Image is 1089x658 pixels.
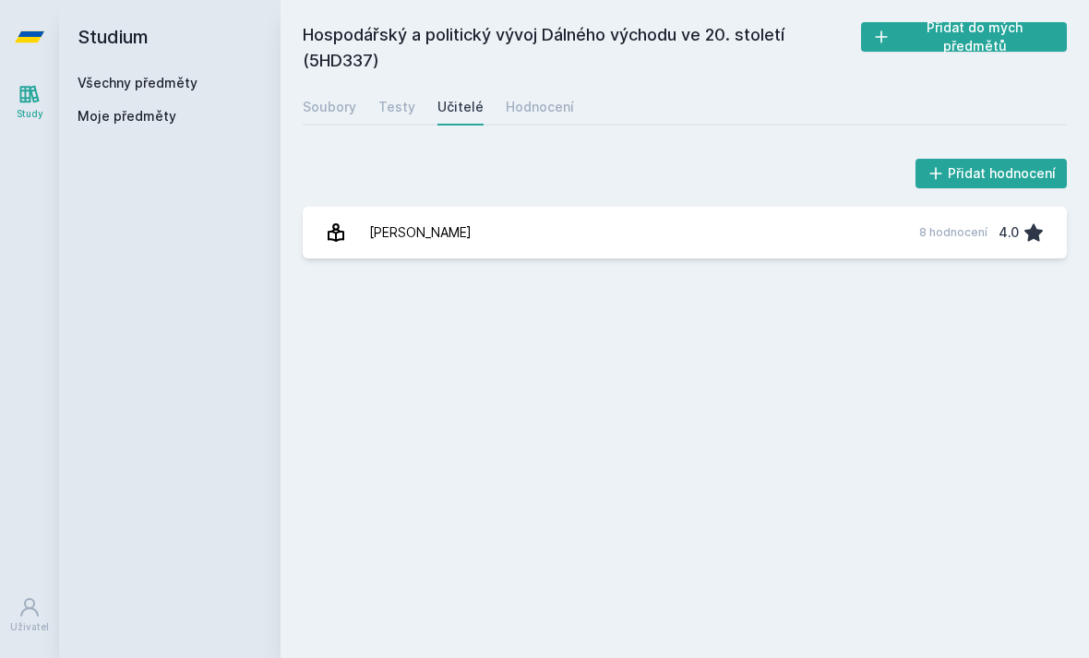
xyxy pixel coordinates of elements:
a: [PERSON_NAME] 8 hodnocení 4.0 [303,207,1067,258]
div: Testy [378,98,415,116]
a: Učitelé [437,89,484,126]
a: Hodnocení [506,89,574,126]
a: Soubory [303,89,356,126]
div: [PERSON_NAME] [369,214,472,251]
a: Study [4,74,55,130]
div: 4.0 [999,214,1019,251]
h2: Hospodářský a politický vývoj Dálného východu ve 20. století (5HD337) [303,22,861,74]
a: Všechny předměty [78,75,197,90]
div: Hodnocení [506,98,574,116]
a: Testy [378,89,415,126]
div: Soubory [303,98,356,116]
div: 8 hodnocení [919,225,987,240]
div: Uživatel [10,620,49,634]
span: Moje předměty [78,107,176,126]
div: Učitelé [437,98,484,116]
button: Přidat hodnocení [915,159,1068,188]
a: Uživatel [4,587,55,643]
div: Study [17,107,43,121]
button: Přidat do mých předmětů [861,22,1067,52]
